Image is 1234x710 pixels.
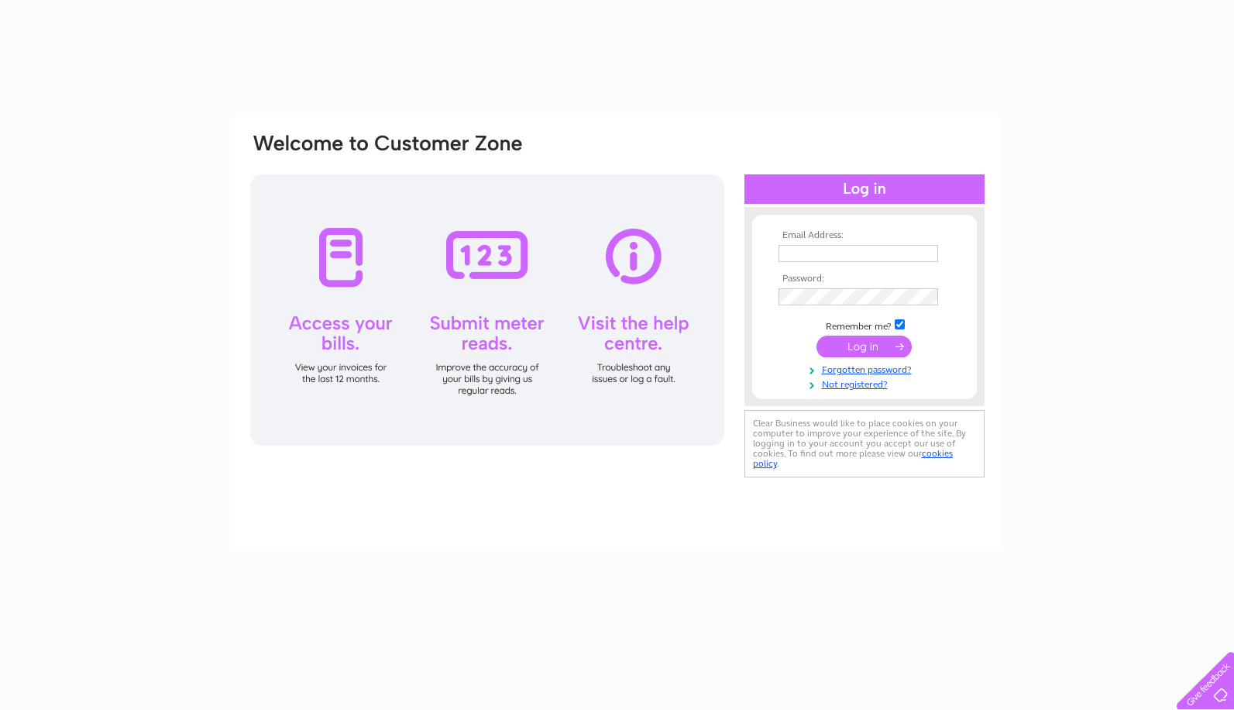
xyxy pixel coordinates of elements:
[779,376,954,391] a: Not registered?
[775,317,954,333] td: Remember me?
[775,230,954,241] th: Email Address:
[816,336,912,357] input: Submit
[779,361,954,376] a: Forgotten password?
[753,448,953,469] a: cookies policy
[744,410,985,477] div: Clear Business would like to place cookies on your computer to improve your experience of the sit...
[775,274,954,284] th: Password:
